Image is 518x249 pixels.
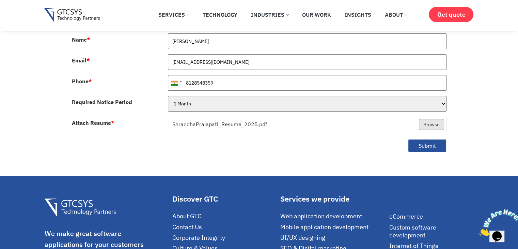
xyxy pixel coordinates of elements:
[297,7,336,22] a: Our Work
[280,212,362,220] span: Web application development
[389,213,474,220] a: eCommerce
[3,3,45,30] img: Chat attention grabber
[172,195,277,203] div: Discover GTC
[172,234,225,241] span: Corporate Integrity
[168,75,446,91] input: 081234 56789
[280,212,386,220] a: Web application development
[437,11,465,18] span: Get quote
[72,120,114,126] label: Attach Resume
[429,7,473,22] a: Get quote
[198,7,242,22] a: Technology
[280,234,386,241] a: UI/UX designing
[476,206,518,239] iframe: chat widget
[44,8,100,22] img: Gtcsys logo
[408,139,446,152] button: Submit
[153,7,194,22] a: Services
[389,213,423,220] span: eCommerce
[172,212,201,220] span: About GTC
[172,223,202,231] span: Contact Us
[389,223,474,239] a: Custom software development
[172,212,277,220] a: About GTC
[72,78,92,84] label: Phone
[172,234,277,241] a: Corporate Integrity
[280,223,386,231] a: Mobile application development
[72,37,90,42] label: Name
[72,99,132,105] label: Required Notice Period
[168,75,184,90] div: India (भारत): +91
[380,7,412,22] a: About
[45,199,116,217] img: Gtcsys Footer Logo
[172,223,277,231] a: Contact Us
[280,234,325,241] span: UI/UX designing
[280,195,386,203] div: Services we provide
[340,7,376,22] a: Insights
[246,7,294,22] a: Industries
[280,223,368,231] span: Mobile application development
[72,58,90,63] label: Email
